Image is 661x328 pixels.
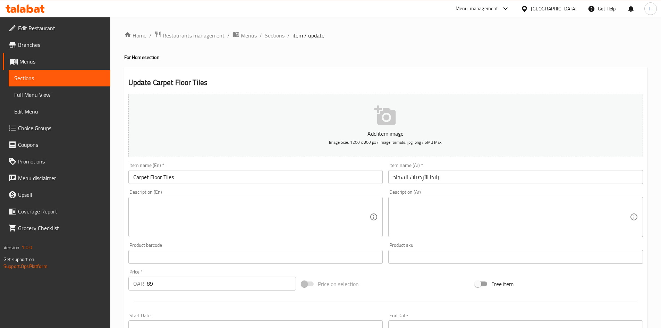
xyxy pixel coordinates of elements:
input: Please enter price [147,277,296,291]
span: Choice Groups [18,124,105,132]
input: Enter name Ar [388,170,643,184]
a: Menus [3,53,110,70]
span: Image Size: 1200 x 800 px / Image formats: jpg, png / 5MB Max. [329,138,442,146]
a: Restaurants management [154,31,224,40]
span: Restaurants management [163,31,224,40]
span: Get support on: [3,255,35,264]
a: Promotions [3,153,110,170]
nav: breadcrumb [124,31,647,40]
div: Menu-management [456,5,498,13]
span: Menu disclaimer [18,174,105,182]
span: Full Menu View [14,91,105,99]
div: [GEOGRAPHIC_DATA] [531,5,577,12]
a: Coupons [3,136,110,153]
li: / [149,31,152,40]
a: Menu disclaimer [3,170,110,186]
h4: For Home section [124,54,647,61]
a: Sections [265,31,285,40]
input: Please enter product barcode [128,250,383,264]
span: 1.0.0 [22,243,32,252]
span: Upsell [18,191,105,199]
p: QAR [133,279,144,288]
input: Please enter product sku [388,250,643,264]
a: Edit Menu [9,103,110,120]
span: Edit Restaurant [18,24,105,32]
a: Menus [232,31,257,40]
h2: Update Carpet Floor Tiles [128,77,643,88]
span: Menus [19,57,105,66]
a: Support.OpsPlatform [3,262,48,271]
span: Branches [18,41,105,49]
a: Coverage Report [3,203,110,220]
span: Promotions [18,157,105,166]
a: Full Menu View [9,86,110,103]
span: Free item [491,280,514,288]
a: Home [124,31,146,40]
span: Sections [14,74,105,82]
li: / [260,31,262,40]
span: Edit Menu [14,107,105,116]
span: Version: [3,243,20,252]
a: Grocery Checklist [3,220,110,236]
a: Upsell [3,186,110,203]
span: Menus [241,31,257,40]
span: item / update [293,31,324,40]
span: Grocery Checklist [18,224,105,232]
a: Edit Restaurant [3,20,110,36]
p: Add item image [139,129,632,138]
button: Add item imageImage Size: 1200 x 800 px / Image formats: jpg, png / 5MB Max. [128,94,643,157]
span: Coupons [18,141,105,149]
a: Sections [9,70,110,86]
li: / [287,31,290,40]
span: Coverage Report [18,207,105,216]
span: F [649,5,652,12]
input: Enter name En [128,170,383,184]
span: Price on selection [318,280,359,288]
a: Branches [3,36,110,53]
a: Choice Groups [3,120,110,136]
li: / [227,31,230,40]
